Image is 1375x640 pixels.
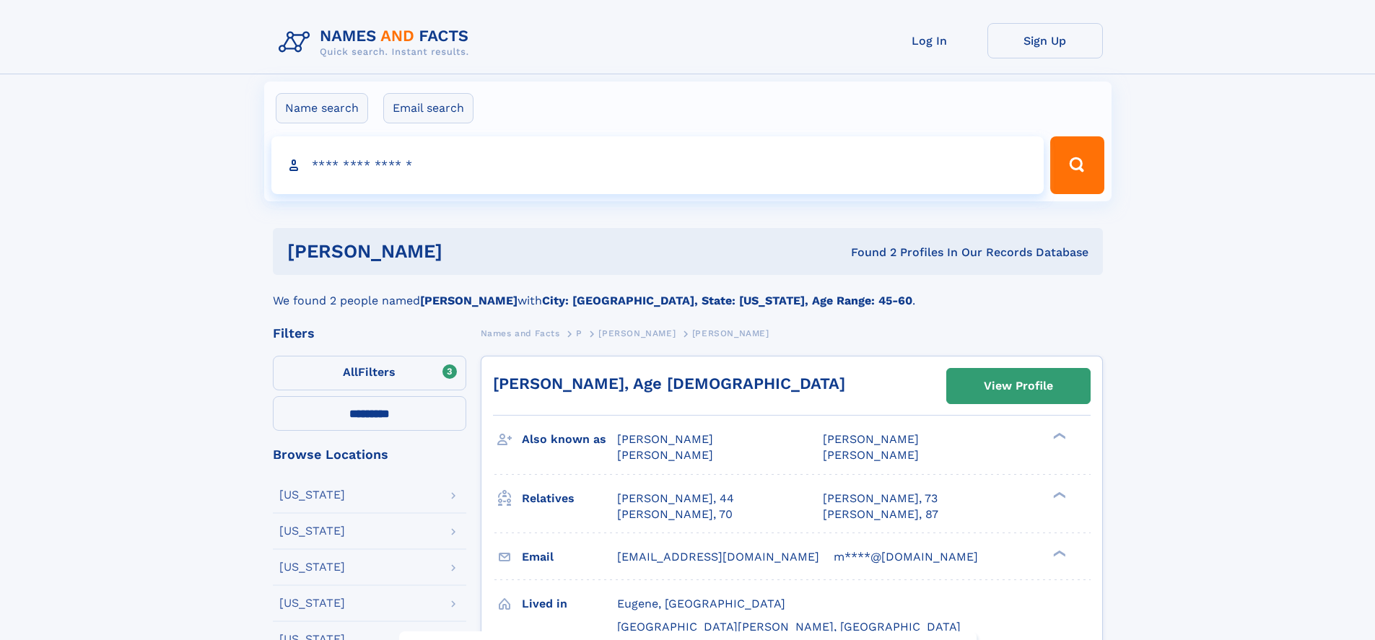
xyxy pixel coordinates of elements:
a: [PERSON_NAME], 87 [823,507,938,522]
a: Names and Facts [481,324,560,342]
span: All [343,365,358,379]
h3: Email [522,545,617,569]
label: Filters [273,356,466,390]
div: [US_STATE] [279,597,345,609]
span: [PERSON_NAME] [823,432,919,446]
a: View Profile [947,369,1090,403]
b: [PERSON_NAME] [420,294,518,307]
span: [PERSON_NAME] [617,432,713,446]
div: ❯ [1049,490,1067,499]
b: City: [GEOGRAPHIC_DATA], State: [US_STATE], Age Range: 45-60 [542,294,912,307]
a: [PERSON_NAME] [598,324,676,342]
div: Filters [273,327,466,340]
img: Logo Names and Facts [273,23,481,62]
span: [EMAIL_ADDRESS][DOMAIN_NAME] [617,550,819,564]
span: [PERSON_NAME] [823,448,919,462]
span: P [576,328,582,338]
div: [US_STATE] [279,489,345,501]
a: [PERSON_NAME], 70 [617,507,733,522]
h3: Relatives [522,486,617,511]
div: ❯ [1049,431,1067,441]
input: search input [271,136,1044,194]
label: Name search [276,93,368,123]
div: Browse Locations [273,448,466,461]
a: [PERSON_NAME], 44 [617,491,734,507]
div: [US_STATE] [279,561,345,573]
h3: Lived in [522,592,617,616]
button: Search Button [1050,136,1104,194]
div: Found 2 Profiles In Our Records Database [647,245,1088,260]
div: [US_STATE] [279,525,345,537]
a: Sign Up [987,23,1103,58]
a: [PERSON_NAME], 73 [823,491,938,507]
h1: [PERSON_NAME] [287,242,647,260]
h3: Also known as [522,427,617,452]
label: Email search [383,93,473,123]
a: P [576,324,582,342]
div: View Profile [984,369,1053,403]
span: [PERSON_NAME] [617,448,713,462]
a: Log In [872,23,987,58]
span: Eugene, [GEOGRAPHIC_DATA] [617,597,785,610]
span: [PERSON_NAME] [598,328,676,338]
a: [PERSON_NAME], Age [DEMOGRAPHIC_DATA] [493,374,845,393]
div: We found 2 people named with . [273,275,1103,310]
span: [GEOGRAPHIC_DATA][PERSON_NAME], [GEOGRAPHIC_DATA] [617,620,961,634]
div: ❯ [1049,548,1067,558]
span: [PERSON_NAME] [692,328,769,338]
